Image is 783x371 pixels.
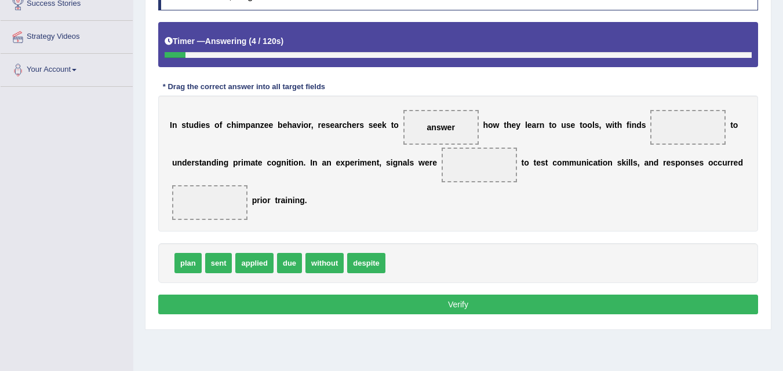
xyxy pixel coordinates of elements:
[243,158,250,167] b: m
[403,158,407,167] b: a
[603,158,608,167] b: o
[287,196,293,205] b: n
[199,120,201,130] b: i
[580,120,582,130] b: t
[718,158,722,167] b: c
[582,120,588,130] b: o
[205,253,232,273] span: sent
[552,120,557,130] b: o
[310,158,312,167] b: I
[182,158,187,167] b: d
[281,196,286,205] b: a
[326,120,330,130] b: s
[595,120,599,130] b: s
[617,120,622,130] b: h
[330,120,334,130] b: e
[722,158,727,167] b: u
[379,158,381,167] b: ,
[372,158,377,167] b: n
[581,158,587,167] b: n
[264,120,269,130] b: e
[621,158,626,167] b: k
[504,120,507,130] b: t
[654,158,659,167] b: d
[522,158,525,167] b: t
[540,120,545,130] b: n
[561,120,566,130] b: u
[205,36,247,46] b: Answering
[199,158,202,167] b: t
[713,158,718,167] b: c
[186,120,189,130] b: t
[260,196,263,205] b: i
[532,120,537,130] b: a
[172,120,177,130] b: n
[181,120,186,130] b: s
[227,120,231,130] b: c
[350,158,355,167] b: e
[286,158,289,167] b: i
[298,158,304,167] b: n
[250,158,255,167] b: a
[347,253,385,273] span: despite
[600,158,603,167] b: i
[483,120,488,130] b: h
[172,185,247,220] span: Drop target
[292,120,297,130] b: a
[631,158,633,167] b: l
[267,196,270,205] b: r
[1,21,133,50] a: Strategy Videos
[158,295,758,314] button: Verify
[308,120,311,130] b: r
[305,196,307,205] b: .
[358,158,360,167] b: i
[377,120,382,130] b: e
[425,158,429,167] b: e
[628,158,631,167] b: l
[569,158,576,167] b: m
[312,158,318,167] b: n
[606,120,612,130] b: w
[238,158,241,167] b: r
[255,158,258,167] b: t
[271,158,276,167] b: o
[281,36,284,46] b: )
[626,158,628,167] b: i
[1,54,133,83] a: Your Account
[642,120,646,130] b: s
[730,120,733,130] b: t
[300,196,305,205] b: g
[587,120,592,130] b: o
[627,120,629,130] b: f
[394,120,399,130] b: o
[303,158,305,167] b: .
[541,158,545,167] b: s
[638,158,640,167] b: ,
[566,120,571,130] b: s
[285,196,287,205] b: i
[536,120,539,130] b: r
[386,158,391,167] b: s
[373,120,378,130] b: e
[278,196,281,205] b: r
[377,158,380,167] b: t
[527,120,532,130] b: e
[322,158,326,167] b: a
[195,158,199,167] b: s
[258,158,263,167] b: e
[493,120,500,130] b: w
[663,158,666,167] b: r
[667,158,671,167] b: e
[367,158,372,167] b: e
[708,158,713,167] b: o
[382,120,387,130] b: k
[571,120,576,130] b: e
[321,120,326,130] b: e
[263,196,268,205] b: o
[347,120,352,130] b: h
[174,253,202,273] span: plan
[593,158,598,167] b: a
[629,120,632,130] b: i
[614,120,617,130] b: t
[275,196,278,205] b: t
